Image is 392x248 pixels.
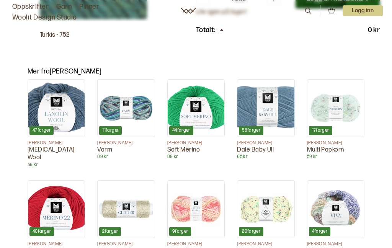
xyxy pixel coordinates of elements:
p: [PERSON_NAME] [237,241,294,247]
a: Dale Baby Ull56farger[PERSON_NAME]Dale Baby Ull65 kr [237,79,294,168]
a: Woolit Design Studio [12,12,77,23]
a: Lanolin Wool47farger[PERSON_NAME][MEDICAL_DATA] Wool59 kr [28,79,85,168]
p: Dale Baby Ull [237,146,294,154]
p: [PERSON_NAME] [237,140,294,146]
p: 4 farger [312,228,328,235]
a: Oppskrifter [12,2,49,12]
p: Multi Popkorn [307,146,364,154]
p: 2 farger [102,228,118,235]
p: 89 kr [97,154,155,160]
p: [PERSON_NAME] [28,140,85,146]
img: Glitter Effektgarn [98,181,154,237]
p: 17 farger [312,127,329,134]
img: Dale Baby Ull [237,80,294,136]
img: Multi Popkorn [307,80,364,136]
a: Woolit [181,8,196,14]
p: Mer fra [PERSON_NAME] [28,67,364,76]
a: Pinner [79,2,99,12]
div: Totalt: [196,26,225,35]
p: 59 kr [28,162,85,168]
p: 59 kr [307,154,364,160]
p: Varm [97,146,155,154]
p: [PERSON_NAME] [97,140,155,146]
p: Turkis - 752 [40,31,147,39]
p: [PERSON_NAME] [307,140,364,146]
p: [PERSON_NAME] [28,241,85,247]
p: 20 farger [242,228,260,235]
p: 56 farger [242,127,260,134]
p: [MEDICAL_DATA] Wool [28,146,85,162]
p: 9 farger [172,228,188,235]
p: [PERSON_NAME] [97,241,155,247]
p: [PERSON_NAME] [307,241,364,247]
img: Merino 22 [28,181,85,237]
img: Varm [98,80,154,136]
p: 11 farger [102,127,119,134]
p: [PERSON_NAME] [167,241,225,247]
img: Viva [307,181,364,237]
p: 0 kr [368,26,380,35]
p: 44 farger [172,127,190,134]
button: User dropdown [343,5,383,16]
img: Lanolin Wool [28,80,85,136]
p: 40 farger [33,228,51,235]
a: Garn [56,2,72,12]
p: 65 kr [237,154,294,160]
a: Soft Merino44farger[PERSON_NAME]Soft Merino89 kr [167,79,225,168]
a: Multi Popkorn17farger[PERSON_NAME]Multi Popkorn59 kr [307,79,364,168]
p: Soft Merino [167,146,225,154]
img: Eventyrlig garn [237,181,294,237]
a: Varm11farger[PERSON_NAME]Varm89 kr [97,79,155,168]
img: Soft Merino [168,80,224,136]
p: Totalt: [196,26,215,35]
p: Logg inn [343,5,383,16]
p: 89 kr [167,154,225,160]
p: [PERSON_NAME] [167,140,225,146]
img: Colour Bubble [168,181,224,237]
p: 47 farger [33,127,51,134]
